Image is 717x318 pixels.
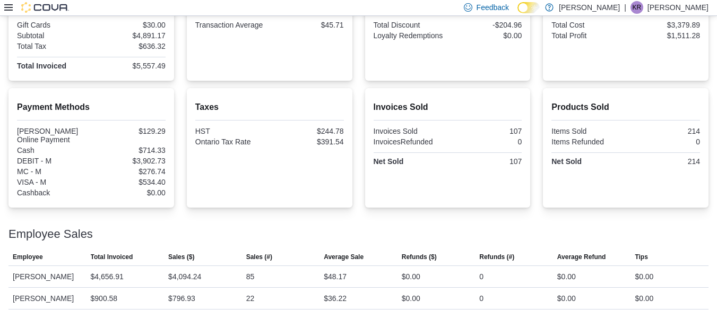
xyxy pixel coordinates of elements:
strong: Total Invoiced [17,62,66,70]
div: $0.00 [557,292,576,305]
div: 0 [628,137,700,146]
div: 0 [450,137,522,146]
div: MC - M [17,167,89,176]
p: [PERSON_NAME] [647,1,709,14]
span: Refunds ($) [402,253,437,261]
div: $534.40 [93,178,166,186]
div: $3,379.89 [628,21,700,29]
div: $4,656.91 [91,270,124,283]
div: Gift Cards [17,21,89,29]
div: $276.74 [93,167,166,176]
div: $0.00 [93,188,166,197]
div: [PERSON_NAME] Online Payment [17,127,89,144]
div: $4,094.24 [168,270,201,283]
div: $391.54 [272,137,344,146]
h2: Payment Methods [17,101,166,114]
div: $48.17 [324,270,347,283]
div: Transaction Average [195,21,267,29]
img: Cova [21,2,69,13]
div: $0.00 [635,292,653,305]
div: $129.29 [93,127,166,135]
div: Cashback [17,188,89,197]
div: Total Profit [551,31,624,40]
div: [PERSON_NAME] [8,288,87,309]
span: Refunds (#) [479,253,514,261]
div: Total Tax [17,42,89,50]
div: $900.58 [91,292,118,305]
div: Kevin Russell [630,1,643,14]
div: 107 [450,127,522,135]
div: $30.00 [93,21,166,29]
span: KR [633,1,642,14]
h3: Employee Sales [8,228,93,240]
div: Subtotal [17,31,89,40]
div: $3,902.73 [93,157,166,165]
div: DEBIT - M [17,157,89,165]
div: Invoices Sold [374,127,446,135]
div: $0.00 [557,270,576,283]
span: Tips [635,253,647,261]
div: Total Cost [551,21,624,29]
span: Sales ($) [168,253,194,261]
input: Dark Mode [517,2,540,13]
div: 0 [479,270,483,283]
div: HST [195,127,267,135]
h2: Invoices Sold [374,101,522,114]
h2: Products Sold [551,101,700,114]
div: Items Sold [551,127,624,135]
div: Cash [17,146,89,154]
p: [PERSON_NAME] [559,1,620,14]
div: Loyalty Redemptions [374,31,446,40]
div: $5,557.49 [93,62,166,70]
div: 214 [628,127,700,135]
div: $636.32 [93,42,166,50]
div: $796.93 [168,292,195,305]
span: Average Refund [557,253,606,261]
div: Total Discount [374,21,446,29]
span: Average Sale [324,253,364,261]
div: $4,891.17 [93,31,166,40]
div: $1,511.28 [628,31,700,40]
strong: Net Sold [374,157,404,166]
div: 22 [246,292,255,305]
span: Total Invoiced [91,253,133,261]
span: Feedback [477,2,509,13]
div: $244.78 [272,127,344,135]
div: 107 [450,157,522,166]
div: -$204.96 [450,21,522,29]
div: Ontario Tax Rate [195,137,267,146]
div: InvoicesRefunded [374,137,446,146]
div: $36.22 [324,292,347,305]
span: Sales (#) [246,253,272,261]
div: 0 [479,292,483,305]
div: Items Refunded [551,137,624,146]
div: VISA - M [17,178,89,186]
div: 214 [628,157,700,166]
div: 85 [246,270,255,283]
div: $0.00 [402,292,420,305]
span: Employee [13,253,43,261]
div: [PERSON_NAME] [8,266,87,287]
div: $0.00 [450,31,522,40]
p: | [624,1,626,14]
div: $0.00 [402,270,420,283]
div: $0.00 [635,270,653,283]
div: $714.33 [93,146,166,154]
strong: Net Sold [551,157,582,166]
h2: Taxes [195,101,344,114]
div: $45.71 [272,21,344,29]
